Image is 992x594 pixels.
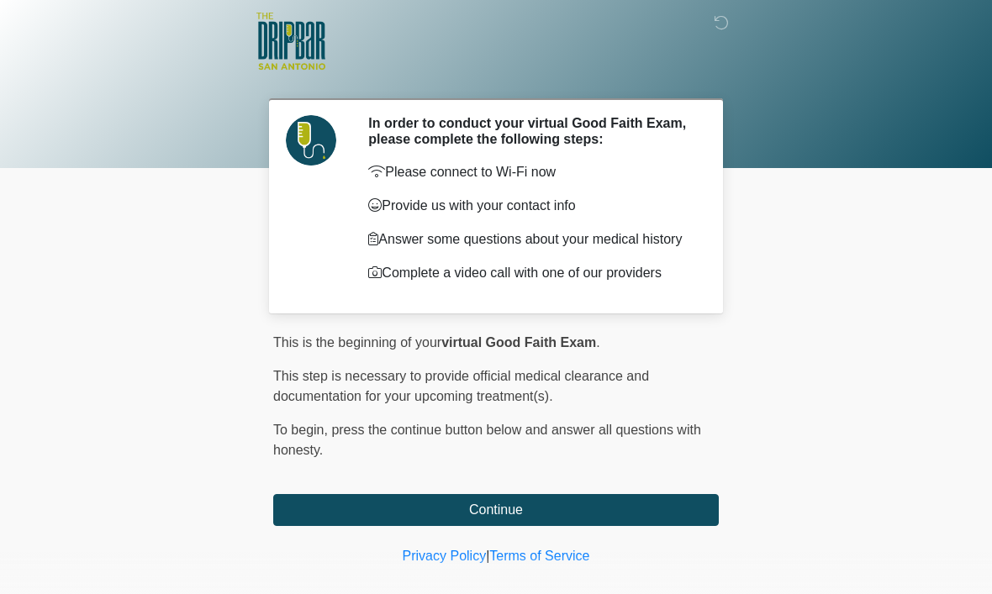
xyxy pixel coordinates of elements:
[489,549,589,563] a: Terms of Service
[368,263,694,283] p: Complete a video call with one of our providers
[441,335,596,350] strong: virtual Good Faith Exam
[256,13,325,71] img: The DRIPBaR - San Antonio Fossil Creek Logo
[486,549,489,563] a: |
[596,335,599,350] span: .
[273,423,701,457] span: press the continue button below and answer all questions with honesty.
[273,494,719,526] button: Continue
[273,335,441,350] span: This is the beginning of your
[368,115,694,147] h2: In order to conduct your virtual Good Faith Exam, please complete the following steps:
[368,162,694,182] p: Please connect to Wi-Fi now
[403,549,487,563] a: Privacy Policy
[273,369,649,403] span: This step is necessary to provide official medical clearance and documentation for your upcoming ...
[368,196,694,216] p: Provide us with your contact info
[286,115,336,166] img: Agent Avatar
[368,229,694,250] p: Answer some questions about your medical history
[273,423,331,437] span: To begin,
